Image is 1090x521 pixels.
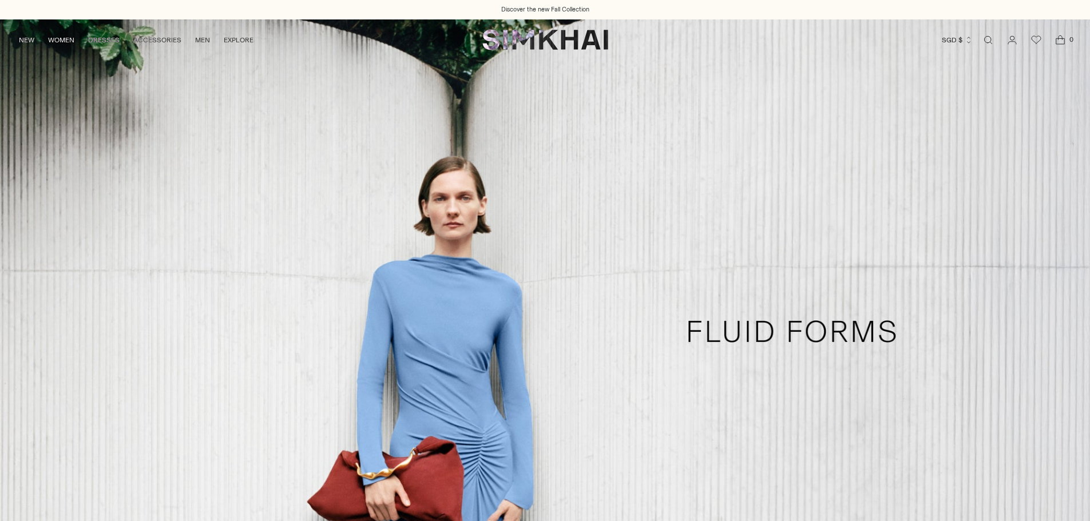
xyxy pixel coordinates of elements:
a: DRESSES [88,27,120,53]
a: MEN [195,27,210,53]
a: SIMKHAI [482,29,608,51]
a: EXPLORE [224,27,253,53]
a: NEW [19,27,34,53]
a: WOMEN [48,27,74,53]
a: Go to the account page [1001,29,1024,51]
a: Wishlist [1025,29,1048,51]
span: 0 [1066,34,1076,45]
a: Discover the new Fall Collection [501,5,589,14]
a: Open search modal [977,29,1000,51]
a: Open cart modal [1049,29,1072,51]
a: ACCESSORIES [133,27,181,53]
button: SGD $ [942,27,973,53]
